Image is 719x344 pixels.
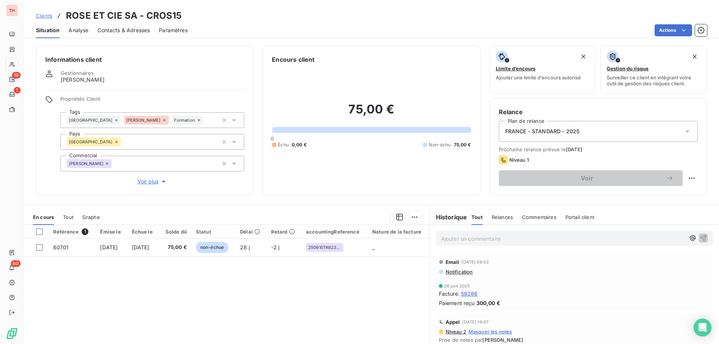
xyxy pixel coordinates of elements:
[240,229,262,235] div: Délai
[655,24,692,36] button: Actions
[439,299,475,307] span: Paiement reçu
[53,228,91,235] div: Référence
[482,337,523,343] span: [PERSON_NAME]
[203,117,209,124] input: Ajouter une valeur
[174,118,195,122] span: Formation
[100,244,118,250] span: [DATE]
[566,146,583,152] span: [DATE]
[112,160,118,167] input: Ajouter une valeur
[82,228,88,235] span: 1
[69,161,103,166] span: [PERSON_NAME]
[61,76,104,83] span: [PERSON_NAME]
[60,177,244,186] button: Voir plus
[12,72,21,79] span: 19
[196,242,228,253] span: non-échue
[308,245,341,250] span: 250910TK62324AW
[278,141,289,148] span: Échu
[271,229,297,235] div: Retard
[508,175,666,181] span: Voir
[61,70,94,76] span: Gestionnaires
[272,102,471,124] h2: 75,00 €
[372,229,425,235] div: Nature de la facture
[292,141,307,148] span: 0,00 €
[607,66,649,71] span: Gestion du risque
[132,229,155,235] div: Échue le
[14,87,21,94] span: 1
[164,229,187,235] div: Solde dû
[372,244,374,250] span: _
[69,118,113,122] span: [GEOGRAPHIC_DATA]
[461,260,489,264] span: [DATE] 08:53
[496,74,581,80] span: Ajouter une limite d’encours autorisé
[430,213,467,222] h6: Historique
[694,319,712,337] div: Open Intercom Messenger
[164,244,187,251] span: 75,00 €
[137,178,167,185] span: Voir plus
[445,329,466,335] span: Niveau 2
[66,9,182,22] h3: ROSE ET CIE SA - CROS15
[240,244,250,250] span: 28 j
[468,329,512,335] span: Masquer les notes
[445,269,473,275] span: Notification
[6,328,18,340] img: Logo LeanPay
[499,170,683,186] button: Voir
[159,27,188,34] span: Paramètres
[36,12,52,19] a: Clients
[36,13,52,19] span: Clients
[444,284,470,288] span: 26 juin 2025
[60,96,244,106] span: Propriétés Client
[63,214,73,220] span: Tout
[429,141,450,148] span: Non-échu
[272,55,315,64] h6: Encours client
[446,259,459,265] span: Email
[271,244,280,250] span: -2 j
[496,66,536,71] span: Limite d’encours
[607,74,701,86] span: Surveiller ce client en intégrant votre outil de gestion des risques client.
[461,290,478,298] span: 59286
[121,138,127,145] input: Ajouter une valeur
[45,55,244,64] h6: Informations client
[6,4,18,16] div: TH
[476,299,500,307] span: 300,00 €
[522,214,556,220] span: Commentaires
[439,337,710,343] span: Prise de notes par
[196,229,231,235] div: Statut
[499,146,698,152] span: Prochaine relance prévue le
[11,260,21,267] span: 60
[462,320,488,324] span: [DATE] 16:07
[69,27,88,34] span: Analyse
[36,27,60,34] span: Situation
[439,290,459,298] span: Facture :
[53,244,69,250] span: 60701
[306,229,363,235] div: accountingReference
[509,157,529,163] span: Niveau 1
[454,141,471,148] span: 75,00 €
[33,214,54,220] span: En cours
[600,46,707,94] button: Gestion du risqueSurveiller ce client en intégrant votre outil de gestion des risques client.
[565,214,594,220] span: Portail client
[489,46,596,94] button: Limite d’encoursAjouter une limite d’encours autorisé
[446,319,460,325] span: Appel
[499,107,698,116] h6: Relance
[132,244,149,250] span: [DATE]
[492,214,513,220] span: Relances
[100,229,122,235] div: Émise le
[97,27,150,34] span: Contacts & Adresses
[471,214,483,220] span: Tout
[271,136,274,141] span: 0
[82,214,100,220] span: Graphe
[505,128,580,135] span: FRANCE - STANDARD - 2025
[69,140,113,144] span: [GEOGRAPHIC_DATA]
[126,118,161,122] span: [PERSON_NAME]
